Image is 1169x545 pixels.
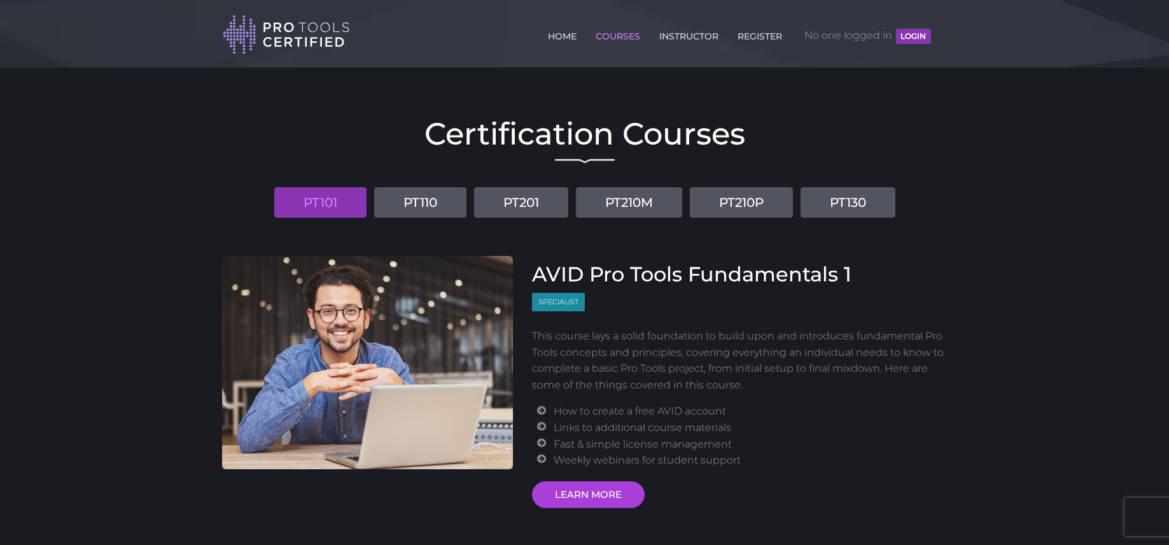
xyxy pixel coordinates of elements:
a: INSTRUCTOR [656,24,722,44]
h2: Certification Courses [222,118,948,149]
li: Links to additional course materials [554,420,947,436]
img: Pro Tools Certified Logo [223,14,350,55]
a: PT210P [690,187,793,218]
a: PT210M [576,187,682,218]
a: HOME [545,24,580,44]
img: decorative line [555,159,615,164]
a: PT110 [374,187,466,218]
p: This course lays a solid foundation to build upon and introduces fundamental Pro Tools concepts a... [532,328,948,393]
button: LOGIN [896,29,930,44]
a: REGISTER [734,24,785,44]
a: PT101 [274,187,367,218]
img: AVID Pro Tools Fundamentals 1 Course [222,256,514,469]
span: No one logged in [804,17,930,55]
a: PT201 [474,187,568,218]
span: Specialist [532,293,585,311]
a: PT130 [801,187,895,218]
li: Fast & simple license management [554,436,947,453]
li: Weekly webinars for student support [554,452,947,469]
h3: AVID Pro Tools Fundamentals 1 [532,262,948,287]
a: LEARN MORE [532,481,645,508]
a: COURSES [592,24,643,44]
li: How to create a free AVID account [554,403,947,420]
